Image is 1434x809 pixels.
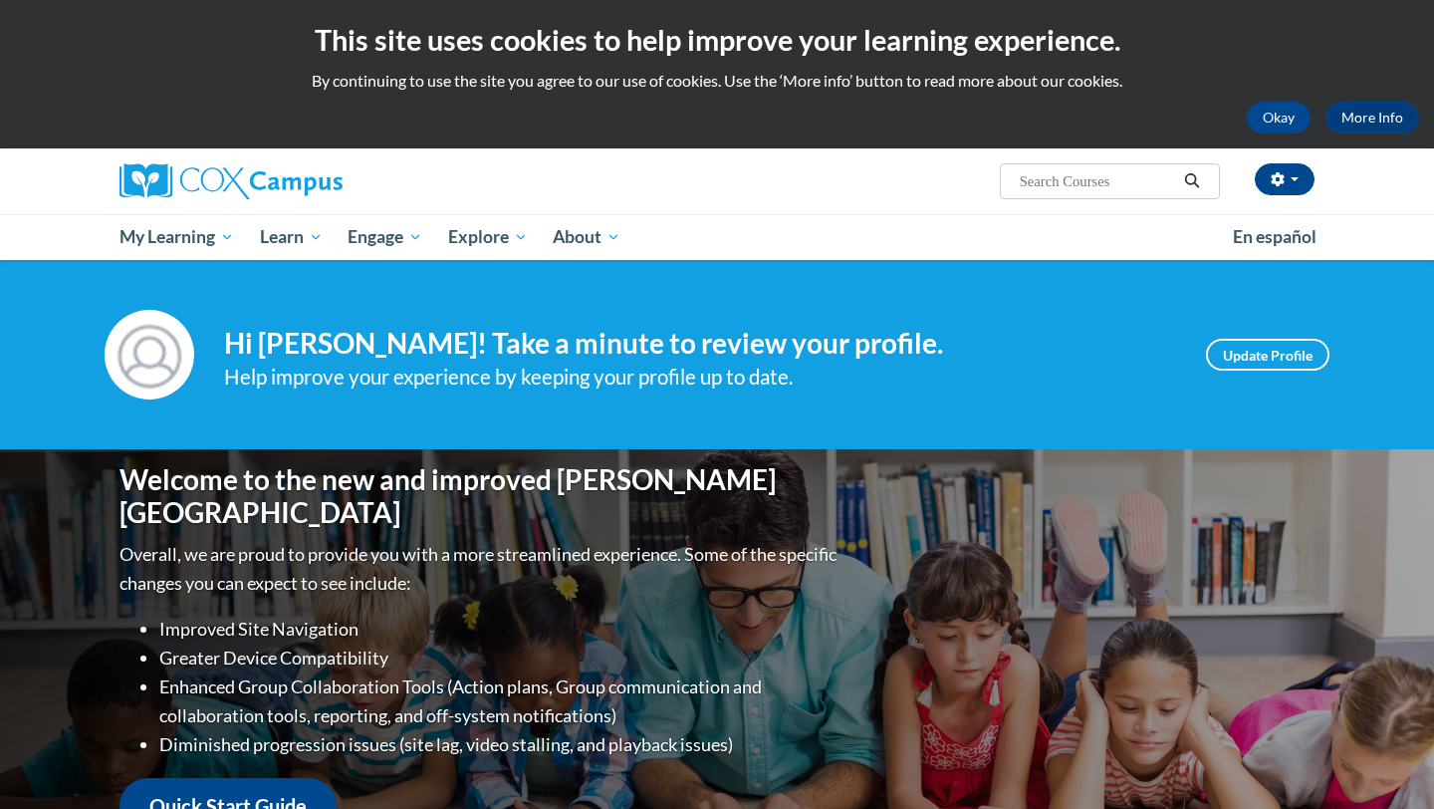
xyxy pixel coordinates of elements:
[541,214,634,260] a: About
[1177,169,1207,193] button: Search
[15,20,1419,60] h2: This site uses cookies to help improve your learning experience.
[105,310,194,400] img: Profile Image
[119,163,498,199] a: Cox Campus
[1325,102,1419,134] a: More Info
[224,361,1176,394] div: Help improve your experience by keeping your profile up to date.
[1354,729,1418,793] iframe: Button to launch messaging window
[260,225,323,249] span: Learn
[224,327,1176,361] h4: Hi [PERSON_NAME]! Take a minute to review your profile.
[107,214,247,260] a: My Learning
[119,463,841,530] h1: Welcome to the new and improved [PERSON_NAME][GEOGRAPHIC_DATA]
[335,214,435,260] a: Engage
[1247,102,1311,134] button: Okay
[247,214,336,260] a: Learn
[119,225,234,249] span: My Learning
[119,540,841,598] p: Overall, we are proud to provide you with a more streamlined experience. Some of the specific cha...
[1206,339,1329,371] a: Update Profile
[159,615,841,644] li: Improved Site Navigation
[90,214,1344,260] div: Main menu
[348,225,422,249] span: Engage
[15,70,1419,92] p: By continuing to use the site you agree to our use of cookies. Use the ‘More info’ button to read...
[119,163,343,199] img: Cox Campus
[435,214,541,260] a: Explore
[553,225,620,249] span: About
[1233,226,1316,247] span: En español
[159,673,841,730] li: Enhanced Group Collaboration Tools (Action plans, Group communication and collaboration tools, re...
[1018,169,1177,193] input: Search Courses
[1220,216,1329,258] a: En español
[448,225,528,249] span: Explore
[159,730,841,759] li: Diminished progression issues (site lag, video stalling, and playback issues)
[1255,163,1314,195] button: Account Settings
[159,644,841,673] li: Greater Device Compatibility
